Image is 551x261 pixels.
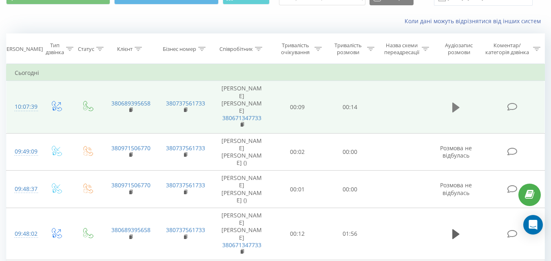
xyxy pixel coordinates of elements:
[222,241,261,249] a: 380671347733
[212,208,271,260] td: [PERSON_NAME] [PERSON_NAME]
[166,99,205,107] a: 380737561733
[46,42,64,56] div: Тип дзвінка
[111,99,150,107] a: 380689395658
[163,46,196,53] div: Бізнес номер
[15,144,32,160] div: 09:49:09
[117,46,133,53] div: Клієнт
[15,226,32,242] div: 09:48:02
[440,181,472,196] span: Розмова не відбулась
[166,181,205,189] a: 380737561733
[166,144,205,152] a: 380737561733
[324,208,376,260] td: 01:56
[219,46,253,53] div: Співробітник
[111,144,150,152] a: 380971506770
[222,114,261,122] a: 380671347733
[279,42,312,56] div: Тривалість очікування
[324,133,376,171] td: 00:00
[438,42,480,56] div: Аудіозапис розмови
[166,226,205,234] a: 380737561733
[15,181,32,197] div: 09:48:37
[271,133,324,171] td: 00:02
[212,171,271,208] td: [PERSON_NAME] [PERSON_NAME] ()
[111,226,150,234] a: 380689395658
[2,46,43,53] div: [PERSON_NAME]
[405,17,545,25] a: Коли дані можуть відрізнятися вiд інших систем
[483,42,531,56] div: Коментар/категорія дзвінка
[271,171,324,208] td: 00:01
[523,215,543,235] div: Open Intercom Messenger
[331,42,365,56] div: Тривалість розмови
[271,208,324,260] td: 00:12
[111,181,150,189] a: 380971506770
[212,133,271,171] td: [PERSON_NAME] [PERSON_NAME] ()
[324,171,376,208] td: 00:00
[212,81,271,133] td: [PERSON_NAME] [PERSON_NAME]
[324,81,376,133] td: 00:14
[15,99,32,115] div: 10:07:39
[271,81,324,133] td: 00:09
[384,42,420,56] div: Назва схеми переадресації
[78,46,94,53] div: Статус
[440,144,472,159] span: Розмова не відбулась
[7,65,545,81] td: Сьогодні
